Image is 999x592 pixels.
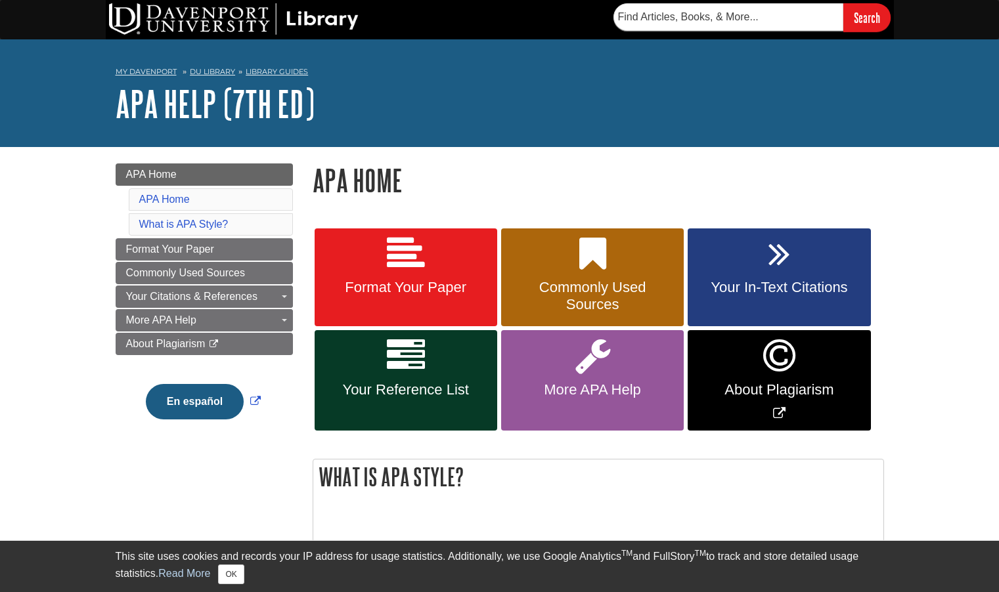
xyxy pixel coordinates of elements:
a: Read More [158,568,210,579]
a: About Plagiarism [116,333,293,355]
sup: TM [621,549,633,558]
span: More APA Help [126,314,196,326]
a: More APA Help [501,330,684,431]
h2: What is APA Style? [313,459,883,494]
span: Commonly Used Sources [126,267,245,278]
button: En español [146,384,244,419]
a: APA Home [139,194,190,205]
span: About Plagiarism [698,381,860,398]
a: Commonly Used Sources [116,262,293,284]
a: What is APA Style? [139,219,229,230]
span: Your In-Text Citations [698,279,860,296]
span: Commonly Used Sources [511,279,674,313]
a: Your In-Text Citations [688,228,870,327]
button: Close [218,564,244,584]
a: Your Citations & References [116,285,293,308]
span: Your Reference List [324,381,487,398]
span: About Plagiarism [126,338,206,349]
a: Your Reference List [315,330,497,431]
form: Searches DU Library's articles, books, and more [613,3,891,32]
i: This link opens in a new window [208,340,219,349]
h1: APA Home [313,163,884,197]
input: Find Articles, Books, & More... [613,3,843,31]
a: Link opens in new window [688,330,870,431]
div: This site uses cookies and records your IP address for usage statistics. Additionally, we use Goo... [116,549,884,584]
a: Library Guides [246,67,308,76]
a: APA Home [116,163,293,186]
div: Guide Page Menu [116,163,293,442]
a: My Davenport [116,66,177,77]
a: Format Your Paper [116,238,293,261]
a: More APA Help [116,309,293,331]
span: Format Your Paper [324,279,487,296]
span: APA Home [126,169,177,180]
a: Format Your Paper [315,228,497,327]
a: Commonly Used Sources [501,228,684,327]
input: Search [843,3,891,32]
img: DU Library [109,3,359,35]
a: DU Library [190,67,235,76]
nav: breadcrumb [116,63,884,84]
span: Format Your Paper [126,243,214,255]
a: APA Help (7th Ed) [116,83,315,124]
span: More APA Help [511,381,674,398]
a: Link opens in new window [143,396,264,407]
span: Your Citations & References [126,291,257,302]
sup: TM [695,549,706,558]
